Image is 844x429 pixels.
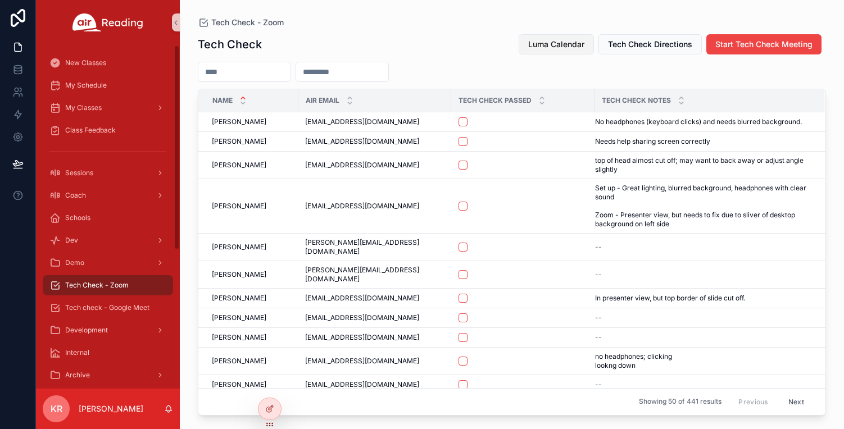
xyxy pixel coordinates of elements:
span: [PERSON_NAME] [212,380,266,389]
a: Archive [43,365,173,385]
span: Class Feedback [65,126,116,135]
span: [PERSON_NAME] [212,137,266,146]
span: [EMAIL_ADDRESS][DOMAIN_NAME] [305,333,419,342]
a: Schools [43,208,173,228]
a: My Classes [43,98,173,118]
a: Demo [43,253,173,273]
a: [EMAIL_ADDRESS][DOMAIN_NAME] [305,380,444,389]
span: Tech Check Directions [608,39,692,50]
span: KR [51,402,62,416]
a: [PERSON_NAME] [212,380,292,389]
span: Luma Calendar [528,39,584,50]
a: In presenter view, but top border of slide cut off. [595,294,811,303]
span: Needs help sharing screen correctly [595,137,710,146]
a: [EMAIL_ADDRESS][DOMAIN_NAME] [305,161,444,170]
a: [EMAIL_ADDRESS][DOMAIN_NAME] [305,333,444,342]
a: [PERSON_NAME] [212,161,292,170]
span: [PERSON_NAME] [212,243,266,252]
span: -- [595,380,602,389]
span: [PERSON_NAME] [212,161,266,170]
span: Sessions [65,168,93,177]
span: [PERSON_NAME] [212,270,266,279]
span: no headphones; clicking lookng down [595,352,714,370]
a: New Classes [43,53,173,73]
a: Tech check - Google Meet [43,298,173,318]
a: Needs help sharing screen correctly [595,137,811,146]
a: Internal [43,343,173,363]
a: Sessions [43,163,173,183]
button: Start Tech Check Meeting [706,34,822,54]
span: Archive [65,371,90,380]
a: Tech Check - Zoom [198,17,284,28]
span: Name [212,96,233,105]
a: [PERSON_NAME] [212,313,292,322]
a: [PERSON_NAME] [212,117,292,126]
span: [PERSON_NAME] [212,117,266,126]
span: My Schedule [65,81,107,90]
a: My Schedule [43,75,173,95]
span: [EMAIL_ADDRESS][DOMAIN_NAME] [305,294,419,303]
span: Internal [65,348,89,357]
span: Tech Check - Zoom [211,17,284,28]
span: [PERSON_NAME] [212,357,266,366]
span: [EMAIL_ADDRESS][DOMAIN_NAME] [305,202,419,211]
a: [PERSON_NAME] [212,294,292,303]
a: Dev [43,230,173,250]
a: Class Feedback [43,120,173,140]
span: -- [595,313,602,322]
a: No headphones (keyboard clicks) and needs blurred background. [595,117,811,126]
span: Tech Check Passed [459,96,532,105]
span: Showing 50 of 441 results [639,398,722,407]
button: Tech Check Directions [598,34,702,54]
a: -- [595,270,811,279]
a: top of head almost cut off; may want to back away or adjust angle slightly [595,156,811,174]
a: Coach [43,185,173,206]
a: [PERSON_NAME] [212,333,292,342]
a: -- [595,380,811,389]
span: [EMAIL_ADDRESS][DOMAIN_NAME] [305,357,419,366]
span: Tech check - Google Meet [65,303,149,312]
a: [PERSON_NAME] [212,357,292,366]
a: [PERSON_NAME] [212,270,292,279]
span: -- [595,270,602,279]
span: -- [595,333,602,342]
span: [EMAIL_ADDRESS][DOMAIN_NAME] [305,137,419,146]
span: [PERSON_NAME] [212,294,266,303]
p: [PERSON_NAME] [79,403,143,414]
h1: Tech Check [198,36,262,52]
span: [EMAIL_ADDRESS][DOMAIN_NAME] [305,117,419,126]
a: Tech Check - Zoom [43,275,173,295]
span: Schools [65,213,90,222]
div: scrollable content [36,45,180,389]
img: App logo [72,13,143,31]
span: [PERSON_NAME] [212,202,266,211]
button: Next [781,393,812,410]
a: -- [595,243,811,252]
button: Luma Calendar [519,34,594,54]
a: [PERSON_NAME][EMAIL_ADDRESS][DOMAIN_NAME] [305,266,444,284]
span: New Classes [65,58,106,67]
span: [EMAIL_ADDRESS][DOMAIN_NAME] [305,380,419,389]
a: [EMAIL_ADDRESS][DOMAIN_NAME] [305,357,444,366]
a: [PERSON_NAME] [212,243,292,252]
span: Dev [65,236,78,245]
a: -- [595,333,811,342]
a: [EMAIL_ADDRESS][DOMAIN_NAME] [305,202,444,211]
a: Set up - Great lighting, blurred background, headphones with clear sound Zoom - Presenter view, b... [595,184,811,229]
a: [EMAIL_ADDRESS][DOMAIN_NAME] [305,294,444,303]
a: [PERSON_NAME][EMAIL_ADDRESS][DOMAIN_NAME] [305,238,444,256]
span: [EMAIL_ADDRESS][DOMAIN_NAME] [305,313,419,322]
span: [EMAIL_ADDRESS][DOMAIN_NAME] [305,161,419,170]
a: [EMAIL_ADDRESS][DOMAIN_NAME] [305,313,444,322]
a: Development [43,320,173,340]
a: no headphones; clicking lookng down [595,352,811,370]
span: Coach [65,191,86,200]
a: -- [595,313,811,322]
span: Tech Check Notes [602,96,671,105]
span: Tech Check - Zoom [65,281,129,290]
span: Development [65,326,108,335]
span: Demo [65,258,84,267]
